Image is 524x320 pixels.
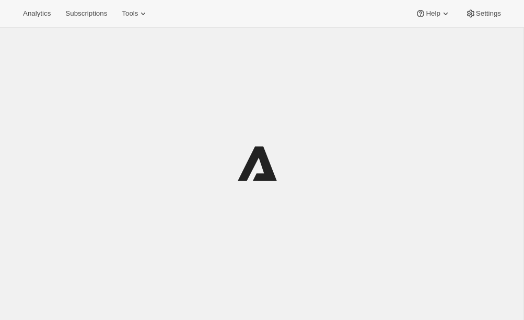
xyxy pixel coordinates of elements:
[409,6,457,21] button: Help
[65,9,107,18] span: Subscriptions
[476,9,501,18] span: Settings
[115,6,155,21] button: Tools
[59,6,113,21] button: Subscriptions
[122,9,138,18] span: Tools
[17,6,57,21] button: Analytics
[426,9,440,18] span: Help
[459,6,507,21] button: Settings
[23,9,51,18] span: Analytics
